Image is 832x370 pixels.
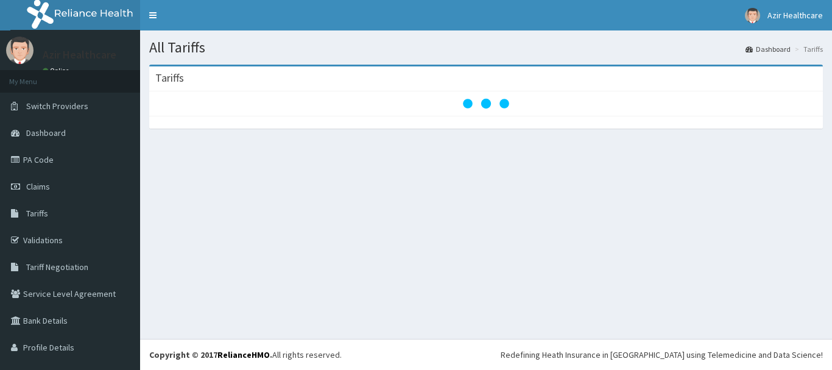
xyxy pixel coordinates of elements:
[217,349,270,360] a: RelianceHMO
[43,49,116,60] p: Azir Healthcare
[140,339,832,370] footer: All rights reserved.
[792,44,823,54] li: Tariffs
[149,40,823,55] h1: All Tariffs
[462,79,510,128] svg: audio-loading
[26,101,88,112] span: Switch Providers
[26,181,50,192] span: Claims
[149,349,272,360] strong: Copyright © 2017 .
[6,37,33,64] img: User Image
[155,73,184,84] h3: Tariffs
[26,208,48,219] span: Tariffs
[745,8,760,23] img: User Image
[767,10,823,21] span: Azir Healthcare
[746,44,791,54] a: Dashboard
[26,127,66,138] span: Dashboard
[501,349,823,361] div: Redefining Heath Insurance in [GEOGRAPHIC_DATA] using Telemedicine and Data Science!
[26,261,88,272] span: Tariff Negotiation
[43,66,72,75] a: Online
